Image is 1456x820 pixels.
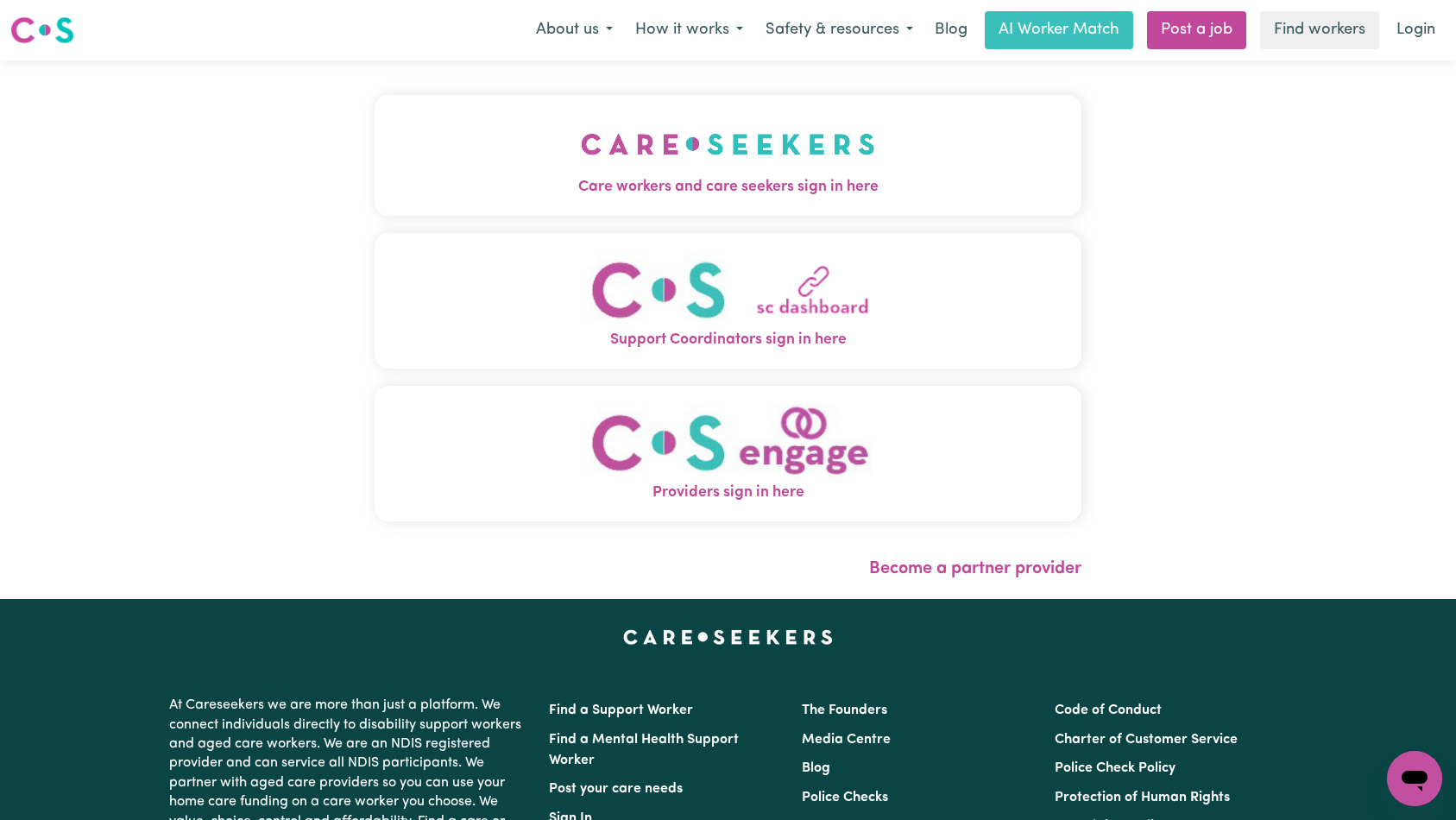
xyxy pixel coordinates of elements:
[375,386,1082,521] button: Providers sign in here
[375,482,1082,504] span: Providers sign in here
[924,11,978,49] a: Blog
[525,12,624,48] button: About us
[375,329,1082,351] span: Support Coordinators sign in here
[624,12,754,48] button: How it works
[985,11,1133,49] a: AI Worker Match
[549,703,693,717] a: Find a Support Worker
[1260,11,1379,49] a: Find workers
[623,630,833,644] a: Careseekers home page
[10,15,74,46] img: Careseekers logo
[1055,733,1238,747] a: Charter of Customer Service
[802,733,891,747] a: Media Centre
[1055,791,1230,804] a: Protection of Human Rights
[1387,751,1442,806] iframe: Button to launch messaging window
[754,12,924,48] button: Safety & resources
[549,733,739,767] a: Find a Mental Health Support Worker
[375,95,1082,216] button: Care workers and care seekers sign in here
[1055,761,1176,775] a: Police Check Policy
[1147,11,1246,49] a: Post a job
[802,703,887,717] a: The Founders
[375,176,1082,199] span: Care workers and care seekers sign in here
[549,782,683,796] a: Post your care needs
[802,791,888,804] a: Police Checks
[375,233,1082,369] button: Support Coordinators sign in here
[869,560,1081,577] a: Become a partner provider
[1055,703,1162,717] a: Code of Conduct
[1386,11,1446,49] a: Login
[10,10,74,50] a: Careseekers logo
[802,761,830,775] a: Blog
